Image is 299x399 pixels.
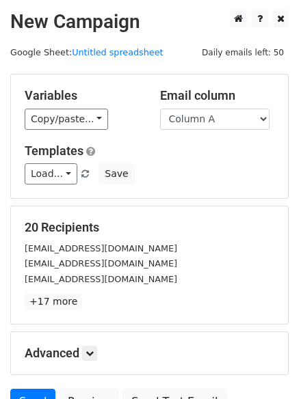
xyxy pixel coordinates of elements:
[231,333,299,399] iframe: Chat Widget
[25,163,77,184] a: Load...
[160,88,275,103] h5: Email column
[197,45,289,60] span: Daily emails left: 50
[99,163,134,184] button: Save
[25,258,177,269] small: [EMAIL_ADDRESS][DOMAIN_NAME]
[197,47,289,57] a: Daily emails left: 50
[25,220,274,235] h5: 20 Recipients
[25,274,177,284] small: [EMAIL_ADDRESS][DOMAIN_NAME]
[25,88,140,103] h5: Variables
[25,293,82,310] a: +17 more
[72,47,163,57] a: Untitled spreadsheet
[25,346,274,361] h5: Advanced
[10,10,289,33] h2: New Campaign
[25,109,108,130] a: Copy/paste...
[10,47,164,57] small: Google Sheet:
[25,143,83,158] a: Templates
[25,243,177,253] small: [EMAIL_ADDRESS][DOMAIN_NAME]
